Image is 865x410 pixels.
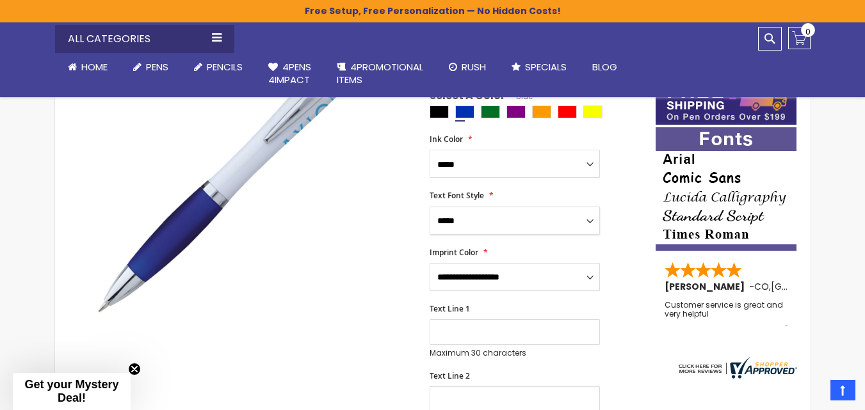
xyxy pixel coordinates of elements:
span: [PERSON_NAME] [665,280,749,293]
div: Purple [506,106,526,118]
button: Close teaser [128,363,141,375]
span: Specials [525,60,567,74]
img: Free shipping on orders over $199 [656,79,796,125]
span: Home [81,60,108,74]
img: font-personalization-examples [656,127,796,251]
a: Pens [120,53,181,81]
span: Text Line 2 [430,370,470,381]
div: Green [481,106,500,118]
div: Yellow [583,106,602,118]
a: Pencils [181,53,255,81]
a: 4Pens4impact [255,53,324,95]
span: Ink Color [430,134,463,145]
span: Pencils [207,60,243,74]
a: Rush [436,53,499,81]
span: Get your Mystery Deal! [24,378,118,404]
span: Imprint Color [430,247,478,258]
div: Get your Mystery Deal!Close teaser [13,373,131,410]
div: Orange [532,106,551,118]
a: Specials [499,53,579,81]
span: Text Font Style [430,190,484,201]
div: Red [558,106,577,118]
span: 4Pens 4impact [268,60,311,86]
span: Blog [592,60,617,74]
div: Black [430,106,449,118]
span: CO [754,280,769,293]
span: Select A Color [430,89,505,106]
div: All Categories [55,25,234,53]
span: 0 [805,26,811,38]
span: Text Line 1 [430,303,470,314]
span: [GEOGRAPHIC_DATA] [771,280,865,293]
span: 4PROMOTIONAL ITEMS [337,60,423,86]
span: Pens [146,60,168,74]
a: 4PROMOTIONALITEMS [324,53,436,95]
div: Blue [455,106,474,118]
span: Rush [462,60,486,74]
a: Blog [579,53,630,81]
span: Blue [505,91,533,102]
div: Customer service is great and very helpful [665,301,789,328]
a: Home [55,53,120,81]
a: 0 [788,27,811,49]
p: Maximum 30 characters [430,348,600,358]
span: - , [749,280,865,293]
